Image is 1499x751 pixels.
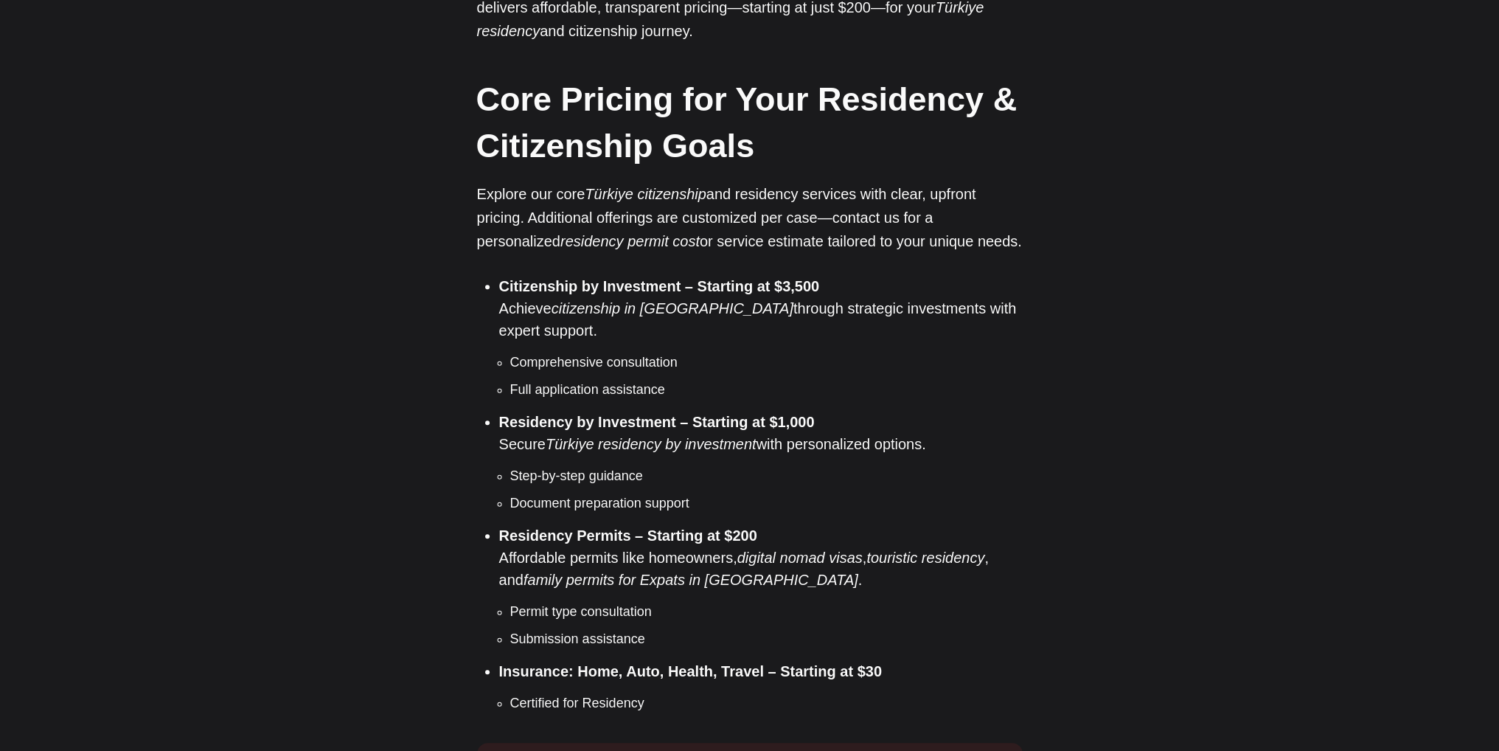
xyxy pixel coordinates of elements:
[510,629,1023,649] li: Submission assistance
[476,76,1022,169] h2: Core Pricing for Your Residency & Citizenship Goals
[499,525,1023,649] li: Affordable permits like homeowners, , , and .
[546,436,757,452] em: Türkiye residency by investment
[510,353,1023,373] li: Comprehensive consultation
[585,186,706,202] em: Türkiye citizenship
[510,380,1023,400] li: Full application assistance
[499,411,1023,513] li: Secure with personalized options.
[499,663,882,679] strong: Insurance: Home, Auto, Health, Travel – Starting at $30
[510,602,1023,622] li: Permit type consultation
[552,300,793,316] em: citizenship in [GEOGRAPHIC_DATA]
[499,278,820,294] strong: Citizenship by Investment – Starting at $3,500
[499,527,757,544] strong: Residency Permits – Starting at $200
[499,275,1023,400] li: Achieve through strategic investments with expert support.
[499,414,815,430] strong: Residency by Investment – Starting at $1,000
[510,494,1023,513] li: Document preparation support
[866,550,984,566] em: touristic residency
[524,572,858,588] em: family permits for Expats in [GEOGRAPHIC_DATA]
[560,233,700,249] em: residency permit cost
[510,466,1023,486] li: Step-by-step guidance
[737,550,863,566] em: digital nomad visas
[510,693,1023,713] li: Certified for Residency
[477,182,1023,253] p: Explore our core and residency services with clear, upfront pricing. Additional offerings are cus...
